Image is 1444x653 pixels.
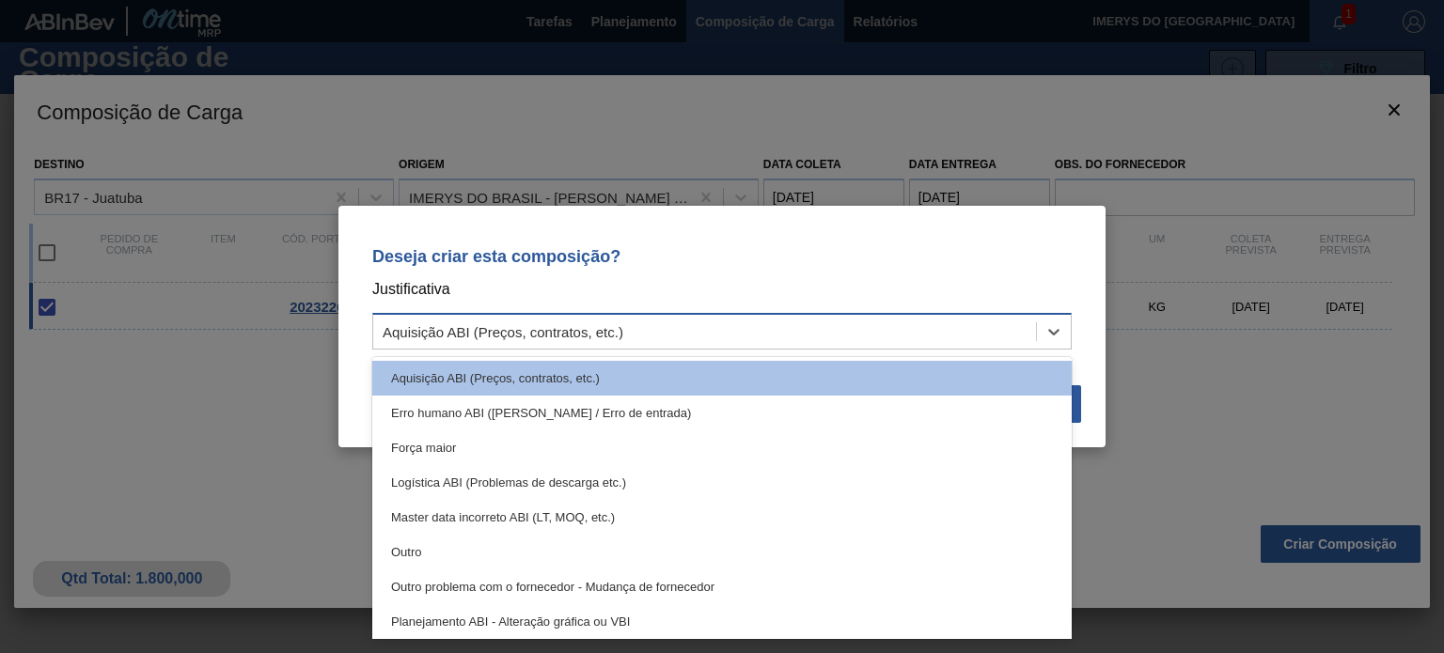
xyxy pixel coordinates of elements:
div: Aquisição ABI (Preços, contratos, etc.) [372,361,1072,396]
div: Logística ABI (Problemas de descarga etc.) [372,465,1072,500]
div: Erro humano ABI ([PERSON_NAME] / Erro de entrada) [372,396,1072,430]
div: Aquisição ABI (Preços, contratos, etc.) [383,324,623,340]
div: Master data incorreto ABI (LT, MOQ, etc.) [372,500,1072,535]
p: Justificativa [372,277,1072,302]
div: Força maior [372,430,1072,465]
div: Outro [372,535,1072,569]
p: Deseja criar esta composição? [372,247,1072,266]
div: Planejamento ABI - Alteração gráfica ou VBI [372,604,1072,639]
div: Outro problema com o fornecedor - Mudança de fornecedor [372,569,1072,604]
